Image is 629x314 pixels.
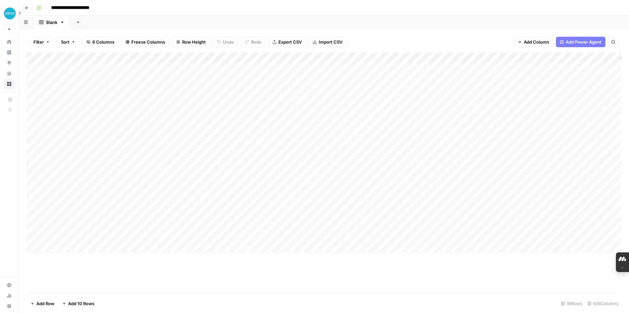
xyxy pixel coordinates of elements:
[121,37,169,47] button: Freeze Columns
[61,39,69,45] span: Sort
[27,298,58,309] button: Add Row
[213,37,238,47] button: Undo
[223,39,234,45] span: Undo
[4,5,14,22] button: Workspace: XeroOps
[4,58,14,68] a: Opportunities
[4,301,14,311] button: Help + Support
[4,47,14,58] a: Insights
[241,37,266,47] button: Redo
[278,39,302,45] span: Export CSV
[68,300,94,307] span: Add 10 Rows
[556,37,605,47] button: Add Power Agent
[524,39,549,45] span: Add Column
[182,39,206,45] span: Row Height
[585,298,621,309] div: 6/6 Columns
[566,39,601,45] span: Add Power Agent
[36,300,54,307] span: Add Row
[33,16,70,29] a: Blank
[4,68,14,79] a: Your Data
[29,37,54,47] button: Filter
[4,290,14,301] a: Usage
[92,39,114,45] span: 6 Columns
[46,19,57,26] div: Blank
[33,39,44,45] span: Filter
[251,39,261,45] span: Redo
[4,37,14,47] a: Home
[514,37,553,47] button: Add Column
[268,37,306,47] button: Export CSV
[131,39,165,45] span: Freeze Columns
[4,79,14,89] a: Browse
[4,280,14,290] a: Settings
[172,37,210,47] button: Row Height
[58,298,98,309] button: Add 10 Rows
[82,37,119,47] button: 6 Columns
[558,298,585,309] div: 16 Rows
[319,39,342,45] span: Import CSV
[309,37,347,47] button: Import CSV
[4,8,16,19] img: XeroOps Logo
[57,37,80,47] button: Sort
